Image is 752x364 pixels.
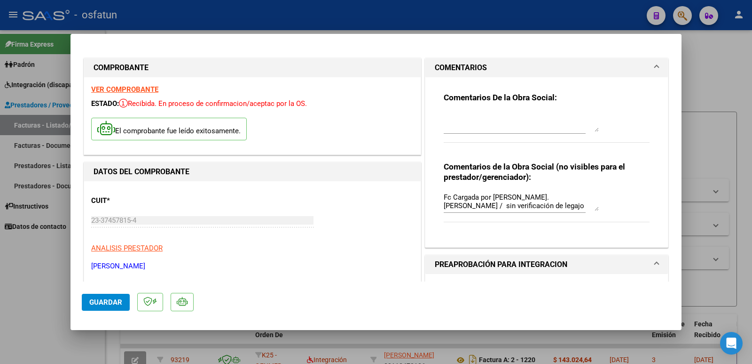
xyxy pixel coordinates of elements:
[94,167,189,176] strong: DATOS DEL COMPROBANTE
[91,118,247,141] p: El comprobante fue leído exitosamente.
[444,162,625,182] strong: Comentarios de la Obra Social (no visibles para el prestador/gerenciador):
[91,195,188,206] p: CUIT
[91,244,163,252] span: ANALISIS PRESTADOR
[425,58,668,77] mat-expansion-panel-header: COMENTARIOS
[435,62,487,73] h1: COMENTARIOS
[91,261,414,272] p: [PERSON_NAME]
[94,63,149,72] strong: COMPROBANTE
[91,85,158,94] a: VER COMPROBANTE
[119,99,307,108] span: Recibida. En proceso de confirmacion/aceptac por la OS.
[444,93,557,102] strong: Comentarios De la Obra Social:
[720,332,743,355] div: Open Intercom Messenger
[91,99,119,108] span: ESTADO:
[425,255,668,274] mat-expansion-panel-header: PREAPROBACIÓN PARA INTEGRACION
[82,294,130,311] button: Guardar
[89,298,122,307] span: Guardar
[435,259,567,270] h1: PREAPROBACIÓN PARA INTEGRACION
[425,77,668,248] div: COMENTARIOS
